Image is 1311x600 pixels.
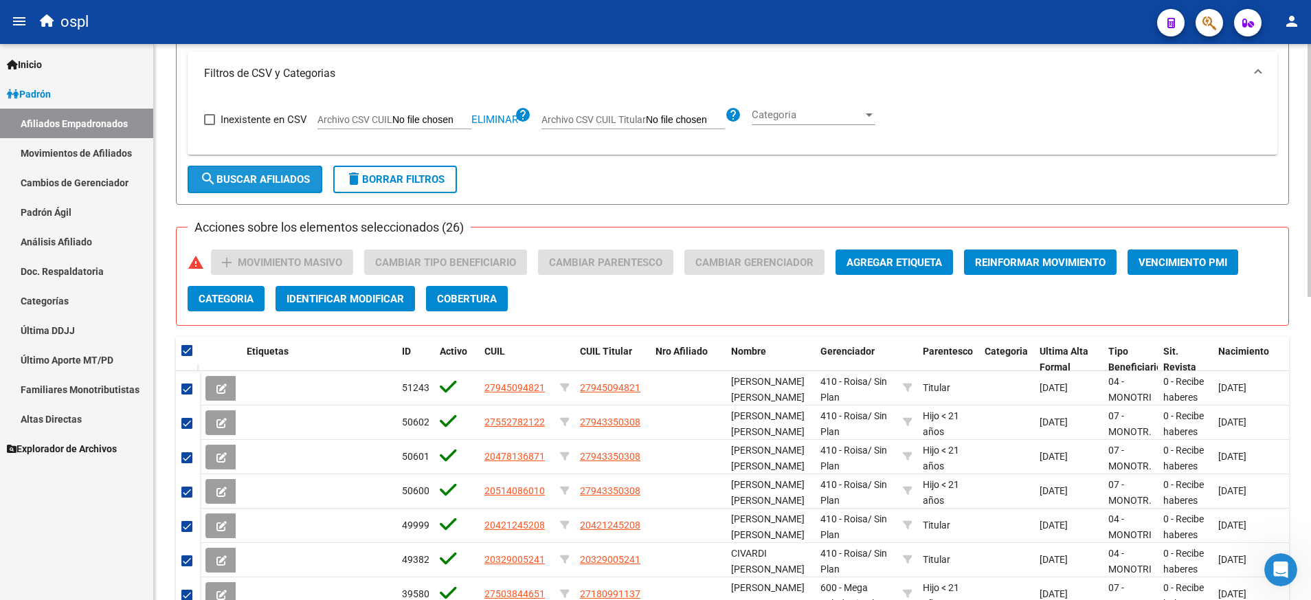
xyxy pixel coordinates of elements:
span: 20329005241 [484,554,545,565]
span: 07 - MONOTR. SOCIALES [1108,445,1152,487]
datatable-header-cell: Activo [434,337,479,382]
div: [DATE] [1040,518,1097,533]
span: Ultima Alta Formal [1040,346,1088,373]
mat-icon: help [515,107,531,123]
span: 50601 [402,451,429,462]
span: Activo [440,346,467,357]
span: Titular [923,382,950,393]
button: Agregar Etiqueta [836,249,953,275]
span: 04 - MONOTRIBUTISTAS [1108,548,1194,575]
span: Tipo Beneficiario [1108,346,1162,373]
div: [DATE] [1040,449,1097,465]
datatable-header-cell: Ultima Alta Formal [1034,337,1103,382]
mat-panel-title: Filtros de CSV y Categorias [204,66,1244,81]
mat-icon: person [1284,13,1300,30]
datatable-header-cell: Categoria [979,337,1034,382]
span: Gerenciador [820,346,875,357]
button: Cambiar Gerenciador [684,249,825,275]
span: 04 - MONOTRIBUTISTAS [1108,376,1194,403]
span: 410 - Roisa [820,513,868,524]
span: Explorador de Archivos [7,441,117,456]
span: 51243 [402,382,429,393]
span: Categoria [985,346,1028,357]
span: Eliminar [471,113,518,126]
mat-icon: add [218,254,235,271]
span: Agregar Etiqueta [847,256,942,269]
span: Titular [923,520,950,531]
span: Sit. Revista [1163,346,1196,373]
span: [DATE] [1218,520,1246,531]
span: [DATE] [1218,451,1246,462]
span: Movimiento Masivo [238,256,342,269]
span: Cambiar Gerenciador [695,256,814,269]
datatable-header-cell: ID [396,337,434,382]
span: CUIL Titular [580,346,632,357]
span: CUIL [484,346,505,357]
span: 20421245208 [484,520,545,531]
span: 410 - Roisa [820,445,868,456]
span: 0 - Recibe haberes regularmente [1163,376,1220,419]
span: [DATE] [1218,588,1246,599]
span: Etiquetas [247,346,289,357]
span: 410 - Roisa [820,548,868,559]
span: [PERSON_NAME] [PERSON_NAME] [731,513,805,540]
button: Eliminar [471,115,518,124]
span: [PERSON_NAME] [PERSON_NAME] [731,445,805,471]
span: Categoria [752,109,863,121]
span: Categoria [199,293,254,305]
span: 49999 [402,520,429,531]
span: 27943350308 [580,416,640,427]
span: 27943350308 [580,485,640,496]
button: Buscar Afiliados [188,166,322,193]
datatable-header-cell: Etiquetas [241,337,396,382]
input: Archivo CSV CUIL Titular [646,114,725,126]
datatable-header-cell: Sit. Revista [1158,337,1213,382]
div: [DATE] [1040,414,1097,430]
span: 07 - MONOTR. SOCIALES [1108,410,1152,453]
mat-icon: delete [346,170,362,187]
div: [DATE] [1040,483,1097,499]
button: Movimiento Masivo [211,249,353,275]
datatable-header-cell: Nacimiento [1213,337,1288,382]
span: ID [402,346,411,357]
div: Filtros de CSV y Categorias [188,96,1277,155]
span: Identificar Modificar [287,293,404,305]
span: 50602 [402,416,429,427]
mat-expansion-panel-header: Filtros de CSV y Categorias [188,52,1277,96]
span: Archivo CSV CUIL Titular [541,114,646,125]
span: Cobertura [437,293,497,305]
span: 50600 [402,485,429,496]
span: 27943350308 [580,451,640,462]
span: 0 - Recibe haberes regularmente [1163,445,1220,487]
datatable-header-cell: CUIL [479,337,554,382]
span: 20421245208 [580,520,640,531]
span: Buscar Afiliados [200,173,310,186]
datatable-header-cell: Tipo Beneficiario [1103,337,1158,382]
span: Padrón [7,87,51,102]
span: [DATE] [1218,554,1246,565]
button: Borrar Filtros [333,166,457,193]
span: 49382 [402,554,429,565]
mat-icon: menu [11,13,27,30]
span: Cambiar Parentesco [549,256,662,269]
span: 20478136871 [484,451,545,462]
mat-icon: search [200,170,216,187]
datatable-header-cell: Nombre [726,337,815,382]
span: ospl [60,7,89,37]
span: Hijo < 21 años [923,410,959,437]
datatable-header-cell: Nro Afiliado [650,337,726,382]
span: 20514086010 [484,485,545,496]
div: [DATE] [1040,380,1097,396]
span: Inicio [7,57,42,72]
span: 0 - Recibe haberes regularmente [1163,479,1220,522]
button: Cambiar Tipo Beneficiario [364,249,527,275]
span: Archivo CSV CUIL [317,114,392,125]
span: Cambiar Tipo Beneficiario [375,256,516,269]
span: 39580 [402,588,429,599]
span: 410 - Roisa [820,410,868,421]
span: 27503844651 [484,588,545,599]
mat-icon: help [725,107,741,123]
span: CIVARDI [PERSON_NAME] [731,548,805,575]
span: Parentesco [923,346,973,357]
button: Cambiar Parentesco [538,249,673,275]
